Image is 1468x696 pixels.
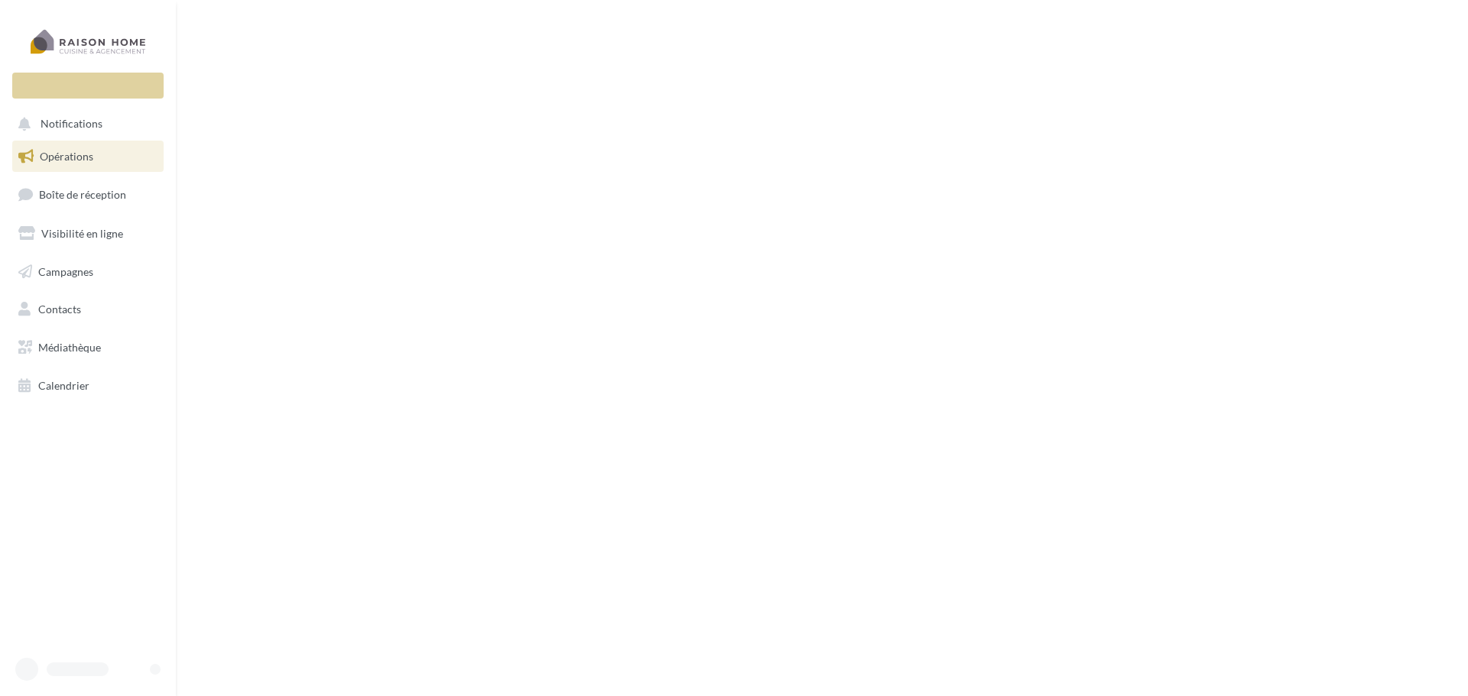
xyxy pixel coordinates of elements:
a: Contacts [9,293,167,325]
span: Opérations [40,150,93,163]
span: Contacts [38,303,81,316]
a: Campagnes [9,256,167,288]
span: Visibilité en ligne [41,227,123,240]
span: Boîte de réception [39,188,126,201]
a: Boîte de réception [9,178,167,211]
div: Nouvelle campagne [12,73,164,99]
a: Opérations [9,141,167,173]
a: Médiathèque [9,332,167,364]
span: Notifications [41,118,102,131]
span: Campagnes [38,264,93,277]
a: Calendrier [9,370,167,402]
a: Visibilité en ligne [9,218,167,250]
span: Calendrier [38,379,89,392]
span: Médiathèque [38,341,101,354]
